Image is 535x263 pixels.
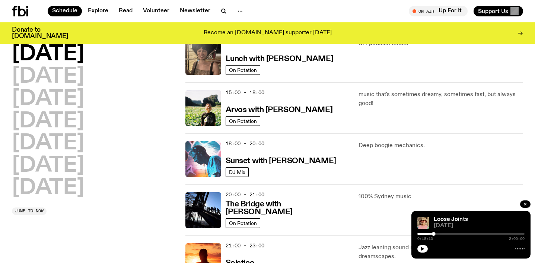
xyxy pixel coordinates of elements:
[114,6,137,16] a: Read
[226,199,350,216] a: The Bridge with [PERSON_NAME]
[226,140,264,147] span: 18:00 - 20:00
[12,111,84,132] button: [DATE]
[417,237,433,241] span: 0:18:10
[12,44,84,65] button: [DATE]
[229,67,257,73] span: On Rotation
[185,141,221,177] img: Simon Caldwell stands side on, looking downwards. He has headphones on. Behind him is a brightly ...
[359,243,523,261] p: Jazz leaning sound rebels crafting beautifully intricate dreamscapes.
[226,55,333,63] h3: Lunch with [PERSON_NAME]
[48,6,82,16] a: Schedule
[359,90,523,108] p: music that's sometimes dreamy, sometimes fast, but always good!
[226,157,336,165] h3: Sunset with [PERSON_NAME]
[474,6,523,16] button: Support Us
[229,118,257,124] span: On Rotation
[204,30,332,37] p: Become an [DOMAIN_NAME] supporter [DATE]
[226,105,332,114] a: Arvos with [PERSON_NAME]
[185,192,221,228] img: People climb Sydney's Harbour Bridge
[15,209,44,213] span: Jump to now
[226,156,336,165] a: Sunset with [PERSON_NAME]
[12,66,84,87] button: [DATE]
[226,116,260,126] a: On Rotation
[229,220,257,226] span: On Rotation
[226,89,264,96] span: 15:00 - 18:00
[226,54,333,63] a: Lunch with [PERSON_NAME]
[226,218,260,228] a: On Rotation
[434,216,468,222] a: Loose Joints
[12,155,84,176] button: [DATE]
[226,106,332,114] h3: Arvos with [PERSON_NAME]
[226,200,350,216] h3: The Bridge with [PERSON_NAME]
[138,6,174,16] a: Volunteer
[226,191,264,198] span: 20:00 - 21:00
[12,207,47,215] button: Jump to now
[434,223,525,229] span: [DATE]
[12,27,68,39] h3: Donate to [DOMAIN_NAME]
[226,65,260,75] a: On Rotation
[226,242,264,249] span: 21:00 - 23:00
[509,237,525,241] span: 2:00:00
[12,89,84,110] button: [DATE]
[83,6,113,16] a: Explore
[359,192,523,201] p: 100% Sydney music
[229,169,245,175] span: DJ Mix
[417,217,429,229] img: Tyson stands in front of a paperbark tree wearing orange sunglasses, a suede bucket hat and a pin...
[12,178,84,199] button: [DATE]
[409,6,468,16] button: On AirUp For It
[359,141,523,150] p: Deep boogie mechanics.
[175,6,215,16] a: Newsletter
[478,8,508,15] span: Support Us
[226,167,249,177] a: DJ Mix
[12,133,84,154] button: [DATE]
[185,90,221,126] img: Bri is smiling and wearing a black t-shirt. She is standing in front of a lush, green field. Ther...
